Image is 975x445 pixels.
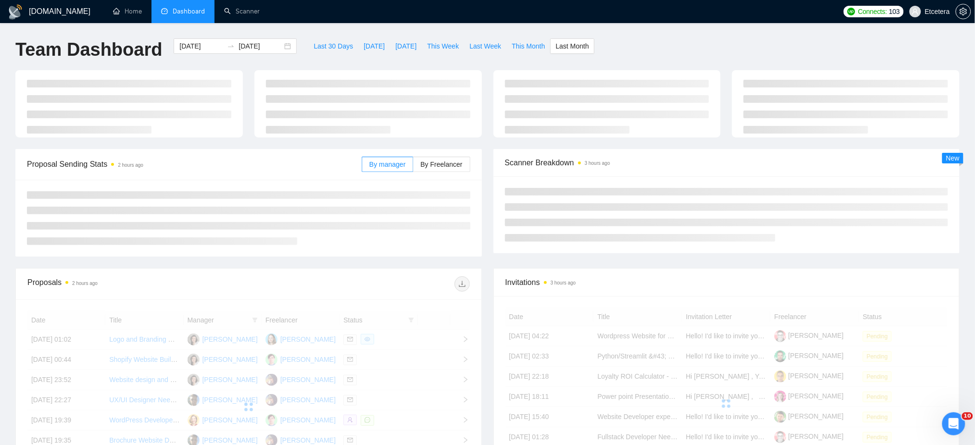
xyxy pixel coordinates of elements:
[173,7,205,15] span: Dashboard
[390,38,422,54] button: [DATE]
[179,41,223,51] input: Start date
[118,162,143,168] time: 2 hours ago
[505,157,949,169] span: Scanner Breakdown
[314,41,353,51] span: Last 30 Days
[369,161,405,168] span: By manager
[585,161,610,166] time: 3 hours ago
[308,38,358,54] button: Last 30 Days
[946,154,960,162] span: New
[227,42,235,50] span: swap-right
[551,280,576,285] time: 3 hours ago
[15,38,162,61] h1: Team Dashboard
[27,276,249,292] div: Proposals
[113,7,142,15] a: homeHome
[364,41,385,51] span: [DATE]
[889,6,899,17] span: 103
[942,412,965,435] iframe: Intercom live chat
[550,38,594,54] button: Last Month
[72,281,98,286] time: 2 hours ago
[464,38,506,54] button: Last Week
[27,158,362,170] span: Proposal Sending Stats
[422,38,464,54] button: This Week
[956,4,971,19] button: setting
[358,38,390,54] button: [DATE]
[848,8,855,15] img: upwork-logo.png
[956,8,971,15] span: setting
[395,41,417,51] span: [DATE]
[512,41,545,51] span: This Month
[469,41,501,51] span: Last Week
[556,41,589,51] span: Last Month
[420,161,462,168] span: By Freelancer
[227,42,235,50] span: to
[224,7,260,15] a: searchScanner
[858,6,887,17] span: Connects:
[506,276,948,288] span: Invitations
[506,38,550,54] button: This Month
[161,8,168,14] span: dashboard
[962,412,973,420] span: 10
[427,41,459,51] span: This Week
[8,4,23,20] img: logo
[956,8,971,15] a: setting
[912,8,919,15] span: user
[239,41,282,51] input: End date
